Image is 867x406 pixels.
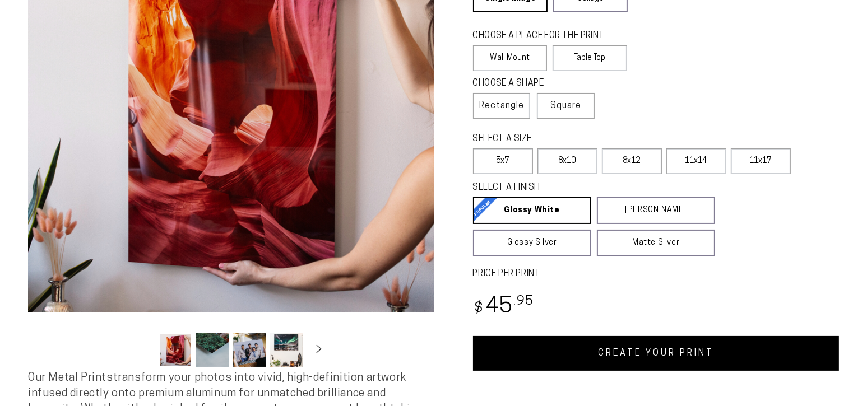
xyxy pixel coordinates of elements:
a: [PERSON_NAME] [597,197,715,224]
legend: SELECT A SIZE [473,133,688,146]
label: Wall Mount [473,45,548,71]
label: 8x12 [602,148,662,174]
a: Matte Silver [597,230,715,256]
span: $ [475,301,484,316]
bdi: 45 [473,296,534,318]
a: Glossy White [473,197,591,224]
legend: CHOOSE A PLACE FOR THE PRINT [473,30,617,43]
button: Load image 2 in gallery view [196,333,229,367]
legend: CHOOSE A SHAPE [473,77,585,90]
button: Load image 3 in gallery view [233,333,266,367]
legend: SELECT A FINISH [473,181,688,194]
label: 5x7 [473,148,533,174]
label: PRICE PER PRINT [473,268,840,281]
span: Square [550,99,581,113]
sup: .95 [513,295,534,308]
span: Rectangle [479,99,524,113]
label: 8x10 [537,148,597,174]
label: 11x14 [666,148,726,174]
button: Load image 4 in gallery view [270,333,303,367]
button: Slide left [131,338,155,362]
a: Glossy Silver [473,230,591,256]
button: Load image 1 in gallery view [159,333,192,367]
label: Table Top [553,45,627,71]
label: 11x17 [731,148,791,174]
button: Slide right [307,338,331,362]
a: CREATE YOUR PRINT [473,336,840,371]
